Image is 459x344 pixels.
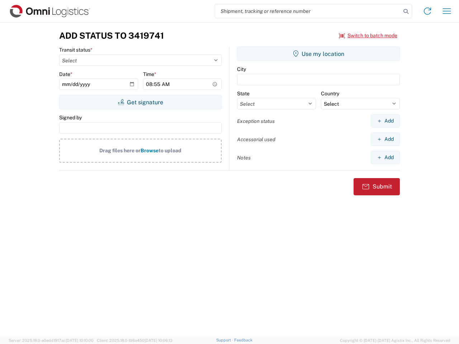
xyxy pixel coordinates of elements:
[237,90,250,97] label: State
[97,338,172,343] span: Client: 2025.18.0-198a450
[237,118,275,124] label: Exception status
[237,66,246,72] label: City
[237,47,400,61] button: Use my location
[216,338,234,342] a: Support
[354,178,400,195] button: Submit
[59,95,222,109] button: Get signature
[371,133,400,146] button: Add
[237,154,251,161] label: Notes
[99,148,141,153] span: Drag files here or
[143,71,156,77] label: Time
[141,148,158,153] span: Browse
[9,338,94,343] span: Server: 2025.18.0-a0edd1917ac
[158,148,181,153] span: to upload
[59,30,164,41] h3: Add Status to 3419741
[59,114,82,121] label: Signed by
[321,90,339,97] label: Country
[215,4,401,18] input: Shipment, tracking or reference number
[339,30,397,42] button: Switch to batch mode
[59,71,72,77] label: Date
[66,338,94,343] span: [DATE] 10:10:00
[59,47,93,53] label: Transit status
[145,338,172,343] span: [DATE] 10:06:13
[234,338,252,342] a: Feedback
[237,136,275,143] label: Accessorial used
[340,337,450,344] span: Copyright © [DATE]-[DATE] Agistix Inc., All Rights Reserved
[371,151,400,164] button: Add
[371,114,400,128] button: Add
